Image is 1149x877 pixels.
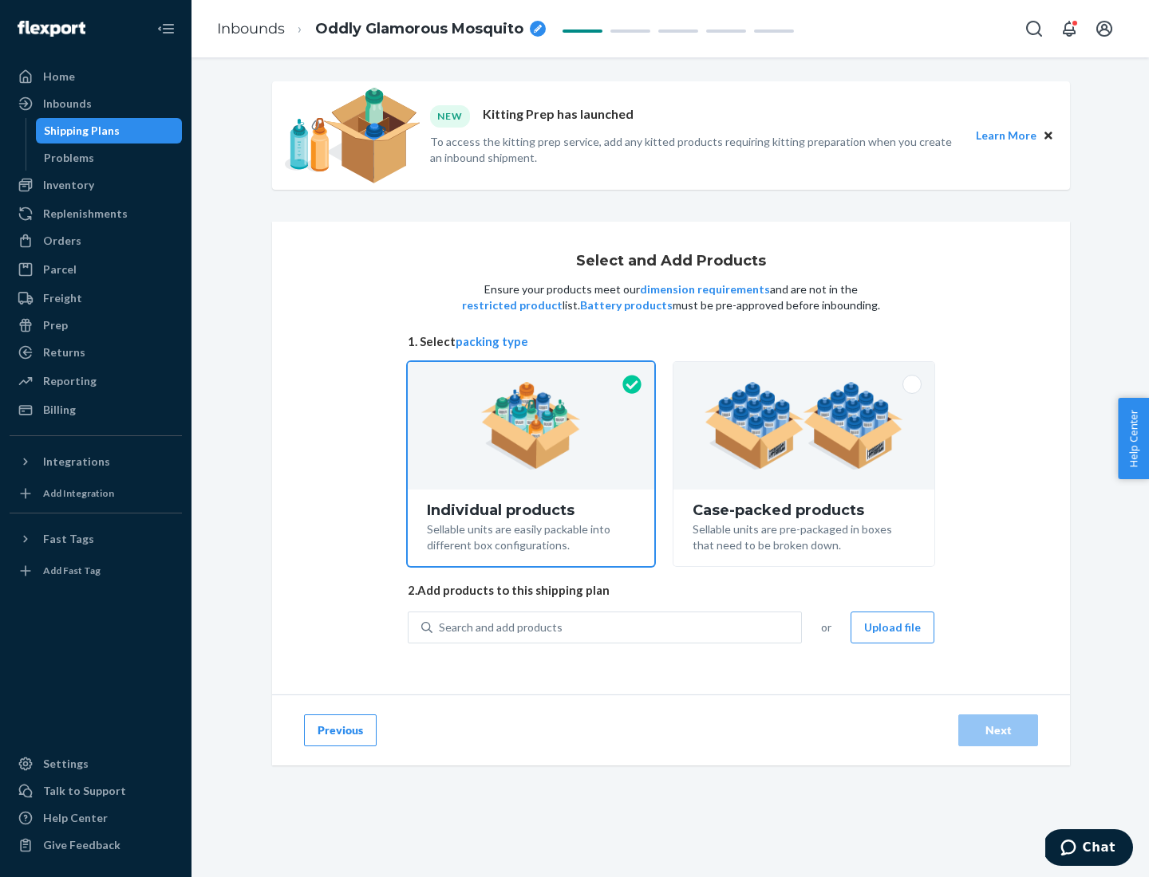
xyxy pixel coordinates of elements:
[10,228,182,254] a: Orders
[43,290,82,306] div: Freight
[43,783,126,799] div: Talk to Support
[10,526,182,552] button: Fast Tags
[427,518,635,553] div: Sellable units are easily packable into different box configurations.
[10,172,182,198] a: Inventory
[315,19,523,40] span: Oddly Glamorous Mosquito
[10,397,182,423] a: Billing
[693,518,915,553] div: Sellable units are pre-packaged in boxes that need to be broken down.
[43,177,94,193] div: Inventory
[43,454,110,470] div: Integrations
[693,502,915,518] div: Case-packed products
[10,201,182,226] a: Replenishments
[43,69,75,85] div: Home
[10,832,182,858] button: Give Feedback
[10,805,182,831] a: Help Center
[43,531,94,547] div: Fast Tags
[1088,13,1120,45] button: Open account menu
[43,402,76,418] div: Billing
[43,262,77,277] div: Parcel
[439,619,563,635] div: Search and add products
[304,714,377,746] button: Previous
[705,382,903,470] img: case-pack.59cecea509d18c883b923b81aeac6d0b.png
[576,254,766,269] h1: Select and Add Products
[408,333,934,350] span: 1. Select
[460,281,882,313] p: Ensure your products meet our and are not in the list. must be pre-approved before inbounding.
[10,481,182,506] a: Add Integration
[851,612,934,643] button: Upload file
[427,502,635,518] div: Individual products
[44,150,94,166] div: Problems
[43,486,114,500] div: Add Integration
[43,373,97,389] div: Reporting
[1045,829,1133,869] iframe: Opens a widget where you can chat to one of our agents
[204,6,559,53] ol: breadcrumbs
[36,145,183,171] a: Problems
[10,340,182,365] a: Returns
[10,285,182,311] a: Freight
[43,233,81,249] div: Orders
[10,64,182,89] a: Home
[43,96,92,112] div: Inbounds
[43,564,101,577] div: Add Fast Tag
[580,297,673,313] button: Battery products
[1040,127,1057,144] button: Close
[43,837,120,853] div: Give Feedback
[10,558,182,584] a: Add Fast Tag
[972,722,1025,738] div: Next
[10,778,182,804] button: Talk to Support
[976,127,1036,144] button: Learn More
[456,333,528,350] button: packing type
[1018,13,1050,45] button: Open Search Box
[43,810,108,826] div: Help Center
[483,105,634,127] p: Kitting Prep has launched
[958,714,1038,746] button: Next
[1053,13,1085,45] button: Open notifications
[10,91,182,116] a: Inbounds
[217,20,285,37] a: Inbounds
[640,281,770,297] button: dimension requirements
[43,344,85,360] div: Returns
[462,297,563,313] button: restricted product
[18,21,85,37] img: Flexport logo
[10,257,182,282] a: Parcel
[408,582,934,599] span: 2. Add products to this shipping plan
[10,313,182,338] a: Prep
[36,118,183,144] a: Shipping Plans
[1118,398,1149,479] button: Help Center
[44,123,120,139] div: Shipping Plans
[430,134,961,166] p: To access the kitting prep service, add any kitted products requiring kitting preparation when yo...
[821,619,831,635] span: or
[10,449,182,474] button: Integrations
[430,105,470,127] div: NEW
[10,368,182,394] a: Reporting
[481,382,581,470] img: individual-pack.facf35554cb0f1810c75b2bd6df2d64e.png
[43,317,68,333] div: Prep
[10,751,182,777] a: Settings
[43,206,128,222] div: Replenishments
[43,756,89,772] div: Settings
[150,13,182,45] button: Close Navigation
